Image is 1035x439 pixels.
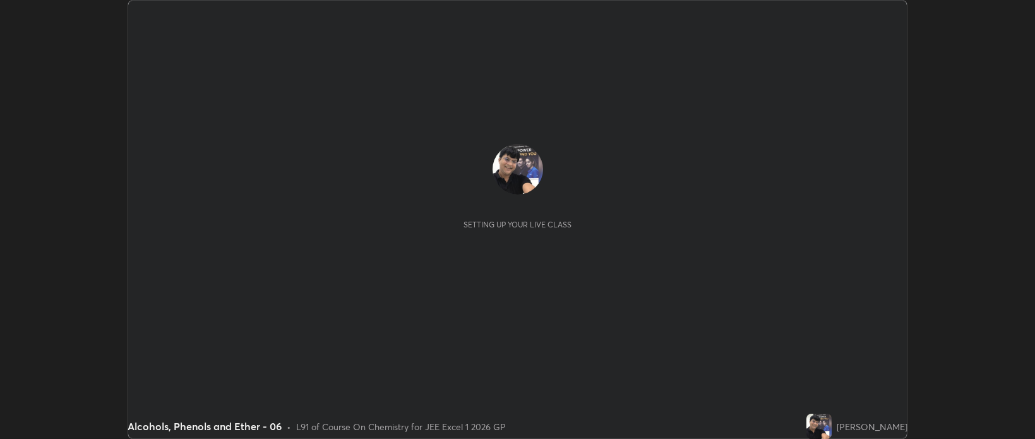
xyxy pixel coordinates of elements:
[806,414,832,439] img: be3b61014f794d9dad424d3853eeb6ff.jpg
[837,420,907,433] div: [PERSON_NAME]
[287,420,291,433] div: •
[296,420,506,433] div: L91 of Course On Chemistry for JEE Excel 1 2026 GP
[464,220,571,229] div: Setting up your live class
[493,144,543,195] img: be3b61014f794d9dad424d3853eeb6ff.jpg
[128,419,282,434] div: Alcohols, Phenols and Ether - 06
